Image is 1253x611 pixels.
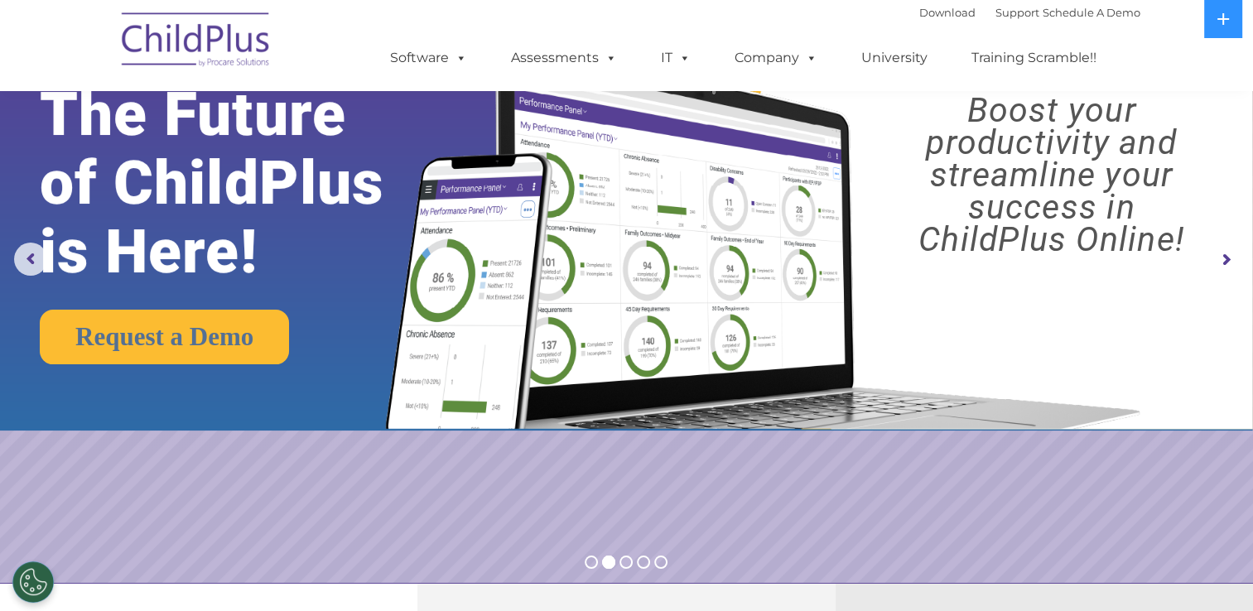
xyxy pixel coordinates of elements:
[865,94,1237,256] rs-layer: Boost your productivity and streamline your success in ChildPlus Online!
[919,6,976,19] a: Download
[919,6,1140,19] font: |
[995,6,1039,19] a: Support
[1043,6,1140,19] a: Schedule A Demo
[494,41,634,75] a: Assessments
[230,109,281,122] span: Last name
[373,41,484,75] a: Software
[40,310,289,364] a: Request a Demo
[230,177,301,190] span: Phone number
[40,80,440,286] rs-layer: The Future of ChildPlus is Here!
[845,41,944,75] a: University
[644,41,707,75] a: IT
[113,1,279,84] img: ChildPlus by Procare Solutions
[12,561,54,603] button: Cookies Settings
[718,41,834,75] a: Company
[955,41,1113,75] a: Training Scramble!!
